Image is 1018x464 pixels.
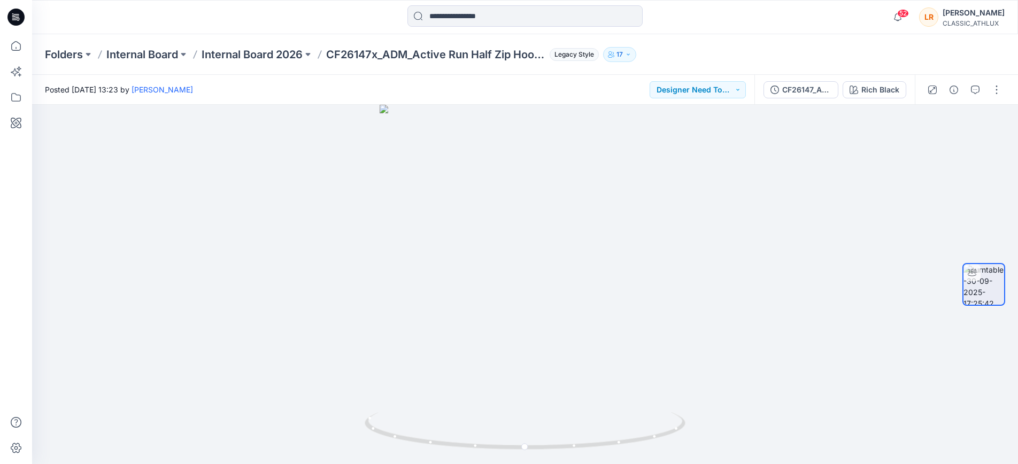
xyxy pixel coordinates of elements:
a: Internal Board 2026 [202,47,303,62]
a: Folders [45,47,83,62]
p: 17 [616,49,623,60]
a: Internal Board [106,47,178,62]
div: [PERSON_NAME] [943,6,1005,19]
p: CF26147x_ADM_Active Run Half Zip Hoodie [DATE] (1) [326,47,545,62]
span: Legacy Style [550,48,599,61]
div: CLASSIC_ATHLUX [943,19,1005,27]
button: 17 [603,47,636,62]
button: Legacy Style [545,47,599,62]
button: CF26147_ADM_Active Run Half Zip Hoodie [DATE] (1) [763,81,838,98]
img: turntable-30-09-2025-17:25:42 [963,264,1004,305]
button: Rich Black [843,81,906,98]
div: CF26147_ADM_Active Run Half Zip Hoodie [DATE] (1) [782,84,831,96]
span: Posted [DATE] 13:23 by [45,84,193,95]
div: LR [919,7,938,27]
div: Rich Black [861,84,899,96]
a: [PERSON_NAME] [132,85,193,94]
button: Details [945,81,962,98]
span: 52 [897,9,909,18]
